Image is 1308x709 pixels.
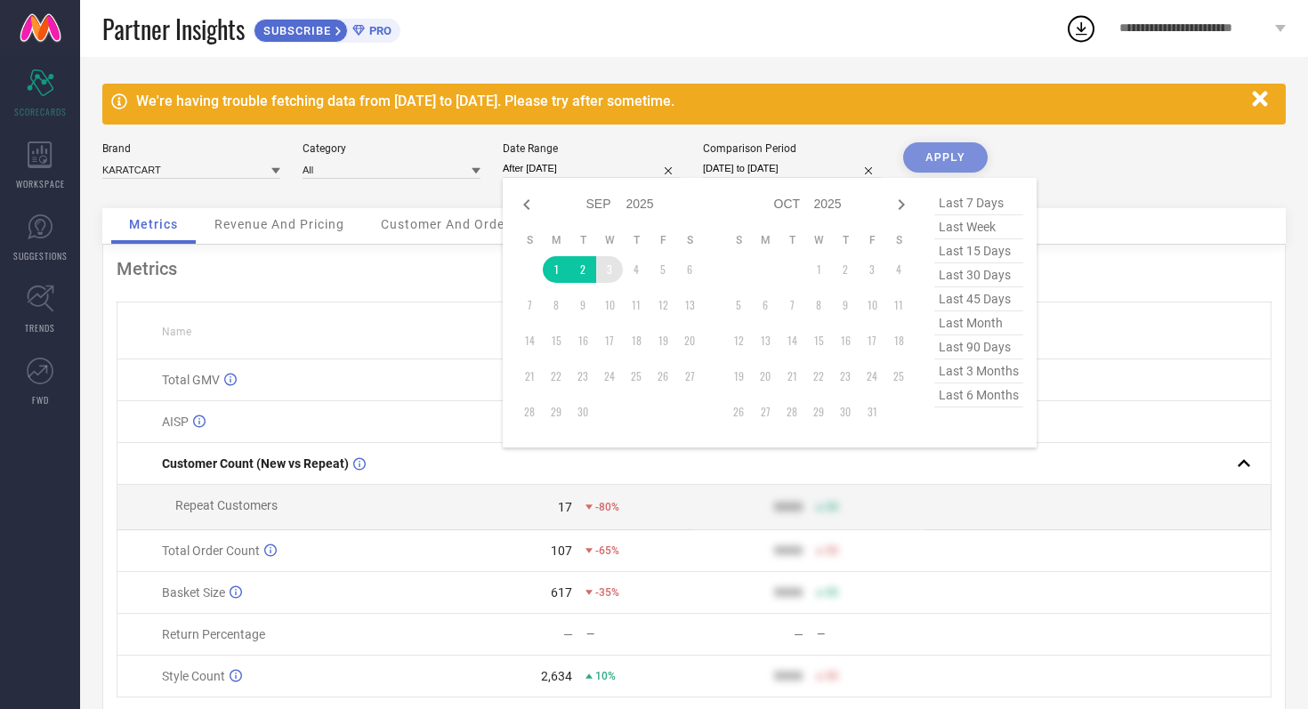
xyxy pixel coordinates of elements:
td: Fri Sep 26 2025 [650,363,676,390]
span: FWD [32,393,49,407]
td: Mon Oct 27 2025 [752,399,779,425]
span: last 6 months [934,383,1023,407]
th: Wednesday [805,233,832,247]
th: Wednesday [596,233,623,247]
td: Sun Sep 07 2025 [516,292,543,318]
th: Saturday [676,233,703,247]
td: Fri Oct 03 2025 [859,256,885,283]
td: Wed Sep 03 2025 [596,256,623,283]
span: -65% [595,544,619,557]
div: Metrics [117,258,1272,279]
div: We're having trouble fetching data from [DATE] to [DATE]. Please try after sometime. [136,93,1243,109]
div: Previous month [516,194,537,215]
td: Thu Oct 30 2025 [832,399,859,425]
td: Tue Oct 07 2025 [779,292,805,318]
th: Tuesday [569,233,596,247]
div: — [586,628,693,641]
span: Partner Insights [102,11,245,47]
td: Wed Sep 24 2025 [596,363,623,390]
td: Thu Sep 25 2025 [623,363,650,390]
span: PRO [365,24,392,37]
input: Select comparison period [703,159,881,178]
div: Date Range [503,142,681,155]
td: Sat Sep 13 2025 [676,292,703,318]
td: Thu Oct 09 2025 [832,292,859,318]
td: Mon Sep 08 2025 [543,292,569,318]
span: -80% [595,501,619,513]
th: Friday [859,233,885,247]
span: last 45 days [934,287,1023,311]
td: Fri Oct 24 2025 [859,363,885,390]
td: Thu Oct 23 2025 [832,363,859,390]
th: Tuesday [779,233,805,247]
span: last week [934,215,1023,239]
div: — [817,628,924,641]
span: -35% [595,586,619,599]
td: Fri Sep 12 2025 [650,292,676,318]
td: Fri Sep 05 2025 [650,256,676,283]
td: Wed Oct 29 2025 [805,399,832,425]
div: Open download list [1065,12,1097,44]
span: last 90 days [934,335,1023,359]
td: Fri Oct 10 2025 [859,292,885,318]
span: 10% [595,670,616,682]
span: last 15 days [934,239,1023,263]
td: Thu Sep 18 2025 [623,327,650,354]
span: WORKSPACE [16,177,65,190]
span: Repeat Customers [175,498,278,512]
td: Tue Oct 21 2025 [779,363,805,390]
td: Thu Oct 02 2025 [832,256,859,283]
td: Mon Oct 13 2025 [752,327,779,354]
span: 50 [826,586,838,599]
a: SUBSCRIBEPRO [254,14,400,43]
td: Sat Sep 20 2025 [676,327,703,354]
div: 9999 [774,500,803,514]
span: last 30 days [934,263,1023,287]
td: Sat Oct 11 2025 [885,292,912,318]
th: Sunday [516,233,543,247]
td: Tue Sep 30 2025 [569,399,596,425]
th: Monday [752,233,779,247]
td: Mon Sep 01 2025 [543,256,569,283]
td: Wed Sep 10 2025 [596,292,623,318]
td: Sat Sep 27 2025 [676,363,703,390]
td: Wed Oct 22 2025 [805,363,832,390]
input: Select date range [503,159,681,178]
td: Mon Sep 22 2025 [543,363,569,390]
td: Thu Sep 11 2025 [623,292,650,318]
td: Wed Sep 17 2025 [596,327,623,354]
div: 9999 [774,585,803,600]
td: Tue Oct 28 2025 [779,399,805,425]
span: Basket Size [162,585,225,600]
span: 50 [826,544,838,557]
div: Category [303,142,480,155]
td: Fri Sep 19 2025 [650,327,676,354]
span: Return Percentage [162,627,265,641]
td: Tue Sep 09 2025 [569,292,596,318]
td: Sat Sep 06 2025 [676,256,703,283]
th: Monday [543,233,569,247]
div: — [563,627,573,641]
td: Wed Oct 15 2025 [805,327,832,354]
td: Mon Oct 20 2025 [752,363,779,390]
td: Mon Sep 29 2025 [543,399,569,425]
td: Wed Oct 01 2025 [805,256,832,283]
td: Tue Oct 14 2025 [779,327,805,354]
span: 50 [826,670,838,682]
span: SUBSCRIBE [254,24,335,37]
span: SCORECARDS [14,105,67,118]
div: Comparison Period [703,142,881,155]
td: Tue Sep 23 2025 [569,363,596,390]
th: Saturday [885,233,912,247]
div: 9999 [774,669,803,683]
div: — [794,627,803,641]
th: Thursday [623,233,650,247]
span: Style Count [162,669,225,683]
span: Total Order Count [162,544,260,558]
span: Customer And Orders [381,217,517,231]
td: Sat Oct 18 2025 [885,327,912,354]
span: 50 [826,501,838,513]
span: SUGGESTIONS [13,249,68,262]
td: Sun Sep 14 2025 [516,327,543,354]
td: Fri Oct 31 2025 [859,399,885,425]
